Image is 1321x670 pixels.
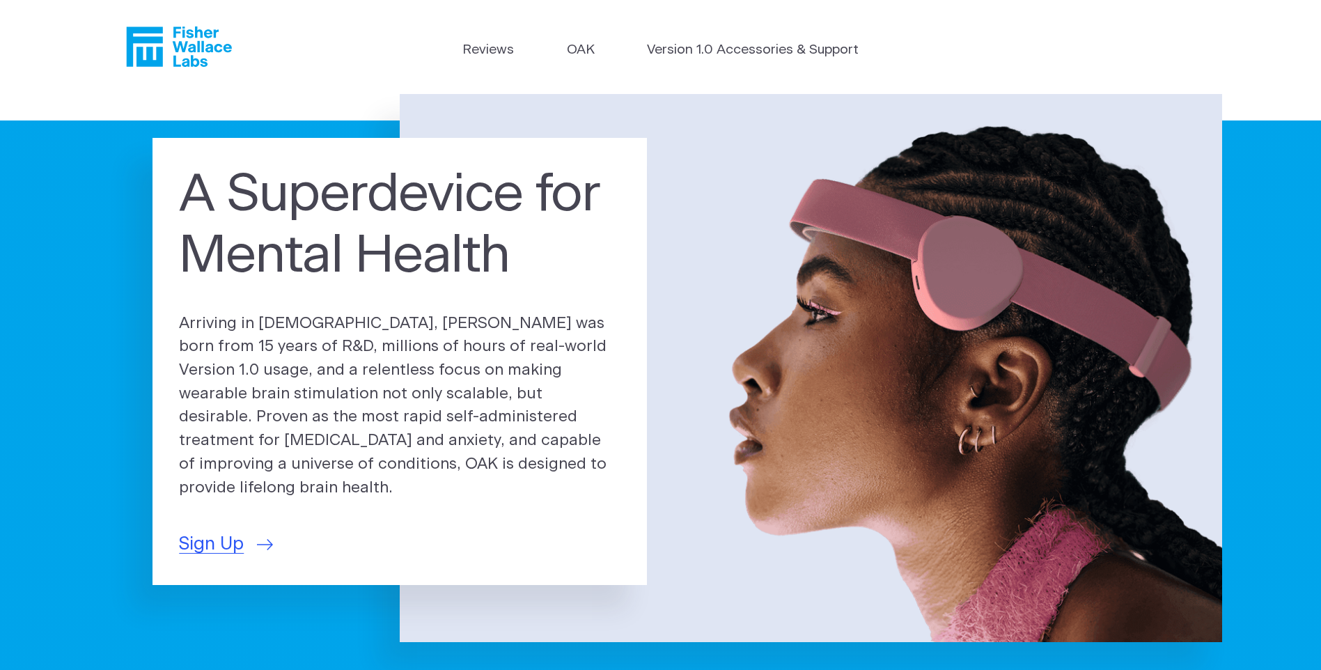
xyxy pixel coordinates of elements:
[179,531,244,558] span: Sign Up
[179,164,620,286] h1: A Superdevice for Mental Health
[462,40,514,61] a: Reviews
[179,531,273,558] a: Sign Up
[647,40,859,61] a: Version 1.0 Accessories & Support
[126,26,232,67] a: Fisher Wallace
[179,312,620,500] p: Arriving in [DEMOGRAPHIC_DATA], [PERSON_NAME] was born from 15 years of R&D, millions of hours of...
[567,40,595,61] a: OAK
